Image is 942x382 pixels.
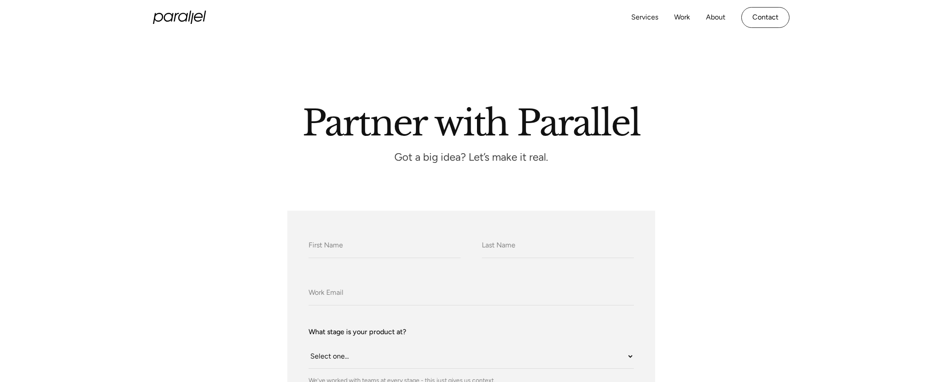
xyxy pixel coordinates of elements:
a: Services [631,11,658,24]
h2: Partner with Parallel [219,106,723,136]
a: Contact [741,7,789,28]
a: About [706,11,725,24]
a: Work [674,11,690,24]
input: Work Email [309,281,634,305]
input: Last Name [482,234,634,258]
p: Got a big idea? Let’s make it real. [339,154,604,161]
input: First Name [309,234,461,258]
label: What stage is your product at? [309,327,634,337]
